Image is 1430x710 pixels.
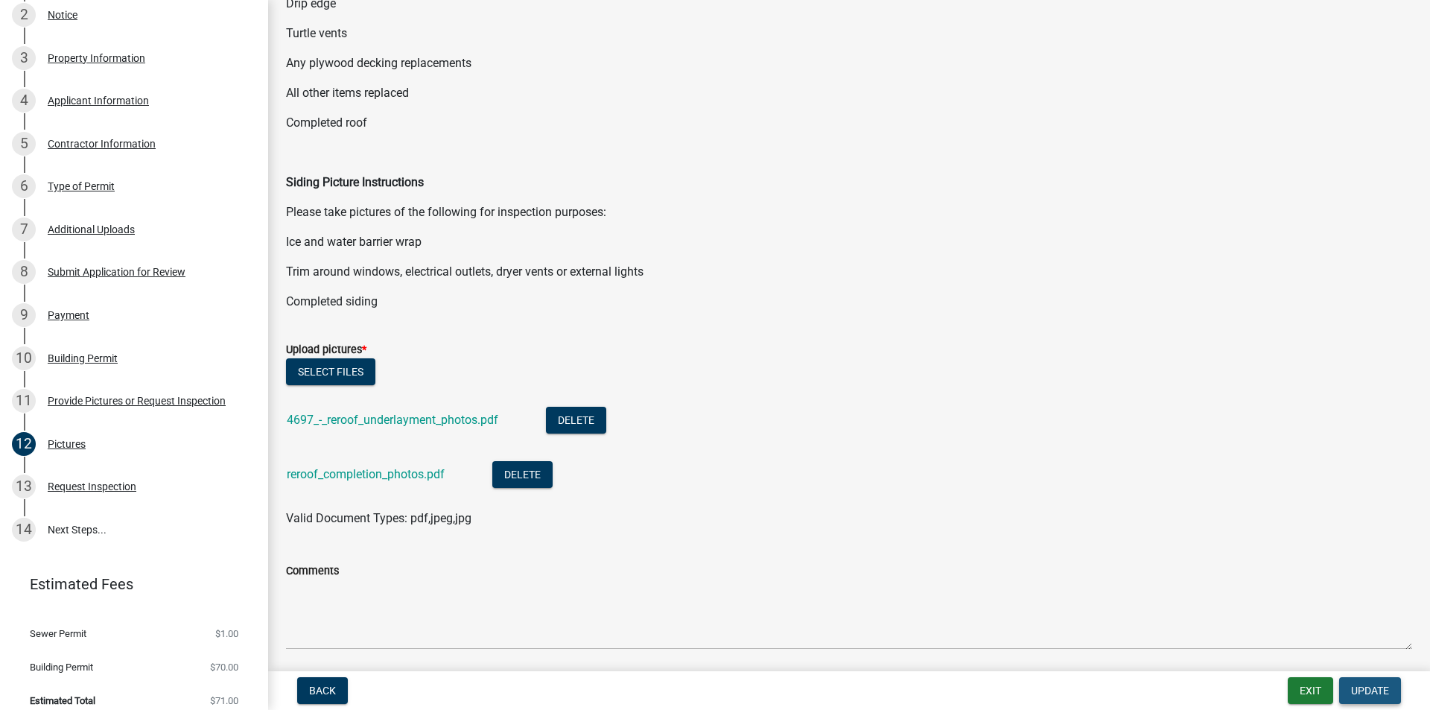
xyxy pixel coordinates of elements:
button: Delete [492,461,553,488]
div: 13 [12,475,36,498]
div: Property Information [48,53,145,63]
div: 6 [12,174,36,198]
p: All other items replaced [286,84,1412,102]
p: Any plywood decking replacements [286,54,1412,72]
div: 14 [12,518,36,542]
div: Additional Uploads [48,224,135,235]
button: Exit [1288,677,1333,704]
div: 8 [12,260,36,284]
a: reroof_completion_photos.pdf [287,467,445,481]
span: Estimated Total [30,696,95,706]
div: Notice [48,10,77,20]
span: Back [309,685,336,697]
a: Estimated Fees [12,569,244,599]
div: 12 [12,432,36,456]
div: 7 [12,218,36,241]
div: Building Permit [48,353,118,364]
p: Please take pictures of the following for inspection purposes: [286,203,1412,221]
wm-modal-confirm: Delete Document [546,414,606,428]
span: $70.00 [210,662,238,672]
a: 4697_-_reroof_underlayment_photos.pdf [287,413,498,427]
div: Contractor Information [48,139,156,149]
span: Sewer Permit [30,629,86,638]
div: 3 [12,46,36,70]
span: $71.00 [210,696,238,706]
span: Building Permit [30,662,93,672]
strong: Siding Picture Instructions [286,175,424,189]
div: Submit Application for Review [48,267,185,277]
label: Upload pictures [286,345,366,355]
p: Trim around windows, electrical outlets, dryer vents or external lights [286,263,1412,281]
span: Valid Document Types: pdf,jpeg,jpg [286,511,471,525]
div: 4 [12,89,36,112]
div: Request Inspection [48,481,136,492]
div: 2 [12,3,36,27]
span: $1.00 [215,629,238,638]
div: Type of Permit [48,181,115,191]
div: Provide Pictures or Request Inspection [48,396,226,406]
div: 10 [12,346,36,370]
div: 9 [12,303,36,327]
label: Comments [286,566,339,577]
wm-modal-confirm: Delete Document [492,469,553,483]
p: Completed roof [286,114,1412,132]
div: Applicant Information [48,95,149,106]
button: Back [297,677,348,704]
div: Pictures [48,439,86,449]
button: Update [1339,677,1401,704]
span: Update [1351,685,1389,697]
button: Select files [286,358,375,385]
div: Payment [48,310,89,320]
button: Delete [546,407,606,434]
p: Ice and water barrier wrap [286,233,1412,251]
div: 11 [12,389,36,413]
div: 5 [12,132,36,156]
p: Completed siding [286,293,1412,311]
p: Turtle vents [286,25,1412,42]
